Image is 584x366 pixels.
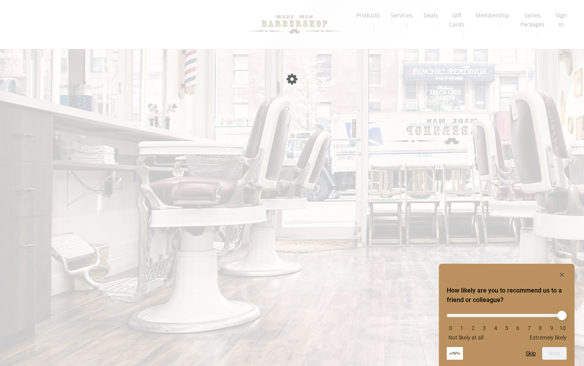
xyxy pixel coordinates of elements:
[503,325,511,331] li: 5
[447,270,567,360] div: How likely are you to recommend us to a friend or colleague? Select an option from 0 to 10, with ...
[448,334,483,341] span: Not likely at all
[447,325,455,331] li: 0
[542,347,567,360] button: Next question
[492,325,500,331] li: 4
[557,270,567,280] button: Hide survey
[548,325,556,331] li: 9
[458,325,466,331] li: 1
[525,325,533,331] li: 7
[526,350,536,357] button: Skip
[536,325,544,331] li: 8
[447,308,567,341] div: How likely are you to recommend us to a friend or colleague? Select an option from 0 to 10, with ...
[480,325,488,331] li: 3
[514,325,522,331] li: 6
[530,334,567,341] span: Extremely likely
[559,325,567,331] li: 10
[447,286,567,305] h2: How likely are you to recommend us to a friend or colleague? Select an option from 0 to 10, with ...
[469,325,477,331] li: 2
